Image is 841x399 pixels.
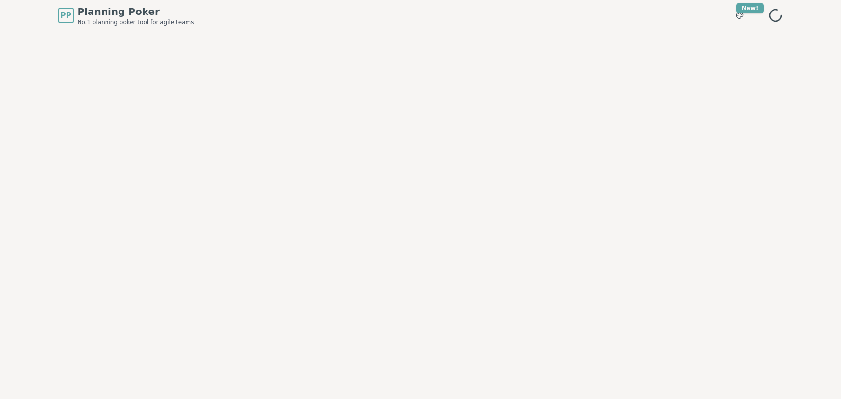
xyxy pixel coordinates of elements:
[78,18,194,26] span: No.1 planning poker tool for agile teams
[60,10,71,21] span: PP
[736,3,764,13] div: New!
[78,5,194,18] span: Planning Poker
[58,5,194,26] a: PPPlanning PokerNo.1 planning poker tool for agile teams
[731,7,748,24] button: New!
